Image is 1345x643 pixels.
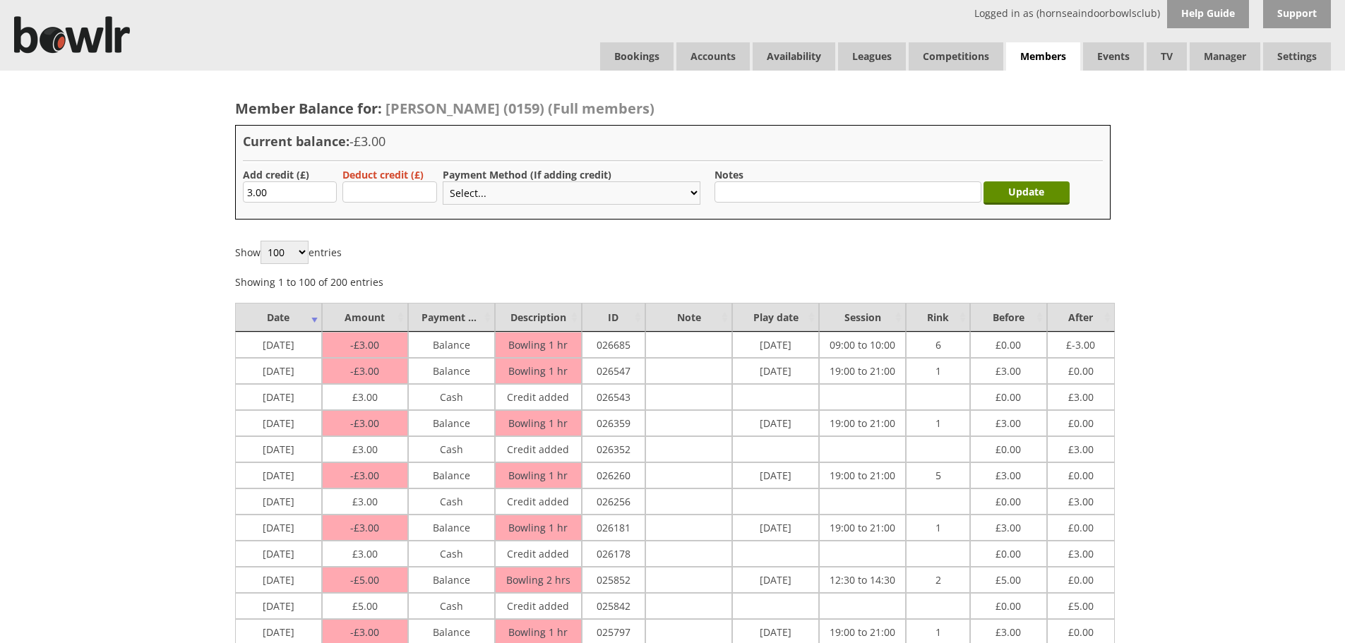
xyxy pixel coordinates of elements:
[582,593,645,619] td: 025842
[715,168,743,181] label: Notes
[235,567,322,593] td: [DATE]
[819,358,906,384] td: 19:00 to 21:00
[235,488,322,515] td: [DATE]
[996,413,1021,430] span: 3.00
[385,99,654,118] span: [PERSON_NAME] (0159) (Full members)
[408,567,495,593] td: Balance
[352,596,378,613] span: 5.00
[495,593,582,619] td: Credit added
[996,465,1021,482] span: 3.00
[350,573,379,587] span: 5.00
[732,515,819,541] td: [DATE]
[582,436,645,462] td: 026352
[235,593,322,619] td: [DATE]
[408,515,495,541] td: Balance
[495,462,582,488] td: Bowling 1 hr
[408,488,495,515] td: Cash
[235,246,342,259] label: Show entries
[1068,361,1094,378] span: 0.00
[819,410,906,436] td: 19:00 to 21:00
[582,488,645,515] td: 026256
[1068,465,1094,482] span: 0.00
[495,332,582,358] td: Bowling 1 hr
[342,168,424,181] label: Deduct credit (£)
[819,515,906,541] td: 19:00 to 21:00
[243,168,309,181] label: Add credit (£)
[1006,42,1080,71] span: Members
[408,358,495,384] td: Balance
[350,625,379,639] span: 3.00
[352,387,378,404] span: 3.00
[349,133,385,150] span: -£3.00
[1068,517,1094,534] span: 0.00
[235,268,383,289] div: Showing 1 to 100 of 200 entries
[996,517,1021,534] span: 3.00
[495,488,582,515] td: Credit added
[732,303,819,332] td: Play date : activate to sort column ascending
[819,462,906,488] td: 19:00 to 21:00
[1263,42,1331,71] span: Settings
[996,387,1021,404] span: 0.00
[495,567,582,593] td: Bowling 2 hrs
[996,596,1021,613] span: 0.00
[352,543,378,560] span: 3.00
[1068,387,1094,404] span: 3.00
[819,567,906,593] td: 12:30 to 14:30
[676,42,750,71] span: Accounts
[906,303,969,332] td: Rink : activate to sort column ascending
[1068,570,1094,587] span: 0.00
[600,42,674,71] a: Bookings
[906,515,969,541] td: 1
[1068,622,1094,639] span: 0.00
[906,332,969,358] td: 6
[996,570,1021,587] span: 5.00
[495,303,582,332] td: Description : activate to sort column ascending
[1047,303,1115,332] td: After : activate to sort column ascending
[235,384,322,410] td: [DATE]
[495,384,582,410] td: Credit added
[352,491,378,508] span: 3.00
[732,410,819,436] td: [DATE]
[235,303,322,332] td: Date : activate to sort column ascending
[906,358,969,384] td: 1
[1068,543,1094,560] span: 3.00
[408,384,495,410] td: Cash
[582,462,645,488] td: 026260
[582,410,645,436] td: 026359
[732,358,819,384] td: [DATE]
[906,462,969,488] td: 5
[495,541,582,567] td: Credit added
[645,303,732,332] td: Note : activate to sort column ascending
[996,491,1021,508] span: 0.00
[582,541,645,567] td: 026178
[235,99,1111,118] h2: Member Balance for:
[582,567,645,593] td: 025852
[984,181,1070,205] input: Update
[235,436,322,462] td: [DATE]
[906,410,969,436] td: 1
[909,42,1003,71] a: Competitions
[732,567,819,593] td: [DATE]
[350,521,379,534] span: 3.00
[753,42,835,71] a: Availability
[408,436,495,462] td: Cash
[235,332,322,358] td: [DATE]
[1083,42,1144,71] a: Events
[582,358,645,384] td: 026547
[235,358,322,384] td: [DATE]
[495,436,582,462] td: Credit added
[582,303,645,332] td: ID : activate to sort column ascending
[996,543,1021,560] span: 0.00
[838,42,906,71] a: Leagues
[495,515,582,541] td: Bowling 1 hr
[443,168,611,181] label: Payment Method (If adding credit)
[235,410,322,436] td: [DATE]
[1068,439,1094,456] span: 3.00
[996,622,1021,639] span: 3.00
[996,335,1021,351] span: 0.00
[408,462,495,488] td: Balance
[996,439,1021,456] span: 0.00
[495,358,582,384] td: Bowling 1 hr
[408,332,495,358] td: Balance
[732,332,819,358] td: [DATE]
